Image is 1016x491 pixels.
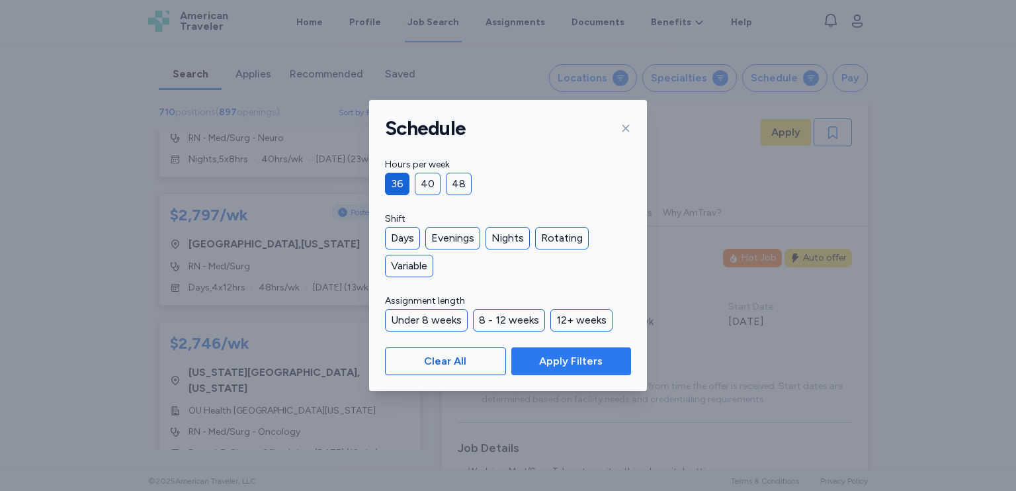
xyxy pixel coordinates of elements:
span: Clear All [424,353,466,369]
div: 36 [385,173,409,195]
label: Hours per week [385,157,631,173]
div: Nights [486,227,530,249]
label: Assignment length [385,293,631,309]
span: Apply Filters [539,353,603,369]
label: Shift [385,211,631,227]
div: 8 - 12 weeks [473,309,545,332]
div: Variable [385,255,433,277]
h1: Schedule [385,116,466,141]
button: Clear All [385,347,506,375]
div: Days [385,227,420,249]
div: Under 8 weeks [385,309,468,332]
div: 48 [446,173,472,195]
div: 12+ weeks [550,309,613,332]
div: Rotating [535,227,589,249]
div: 40 [415,173,441,195]
button: Apply Filters [511,347,631,375]
div: Evenings [425,227,480,249]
